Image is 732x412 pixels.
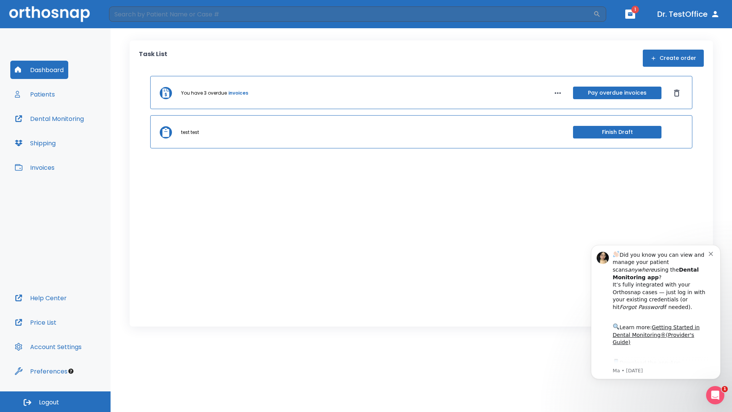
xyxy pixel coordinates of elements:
[643,50,704,67] button: Create order
[9,6,90,22] img: Orthosnap
[10,338,86,356] button: Account Settings
[10,109,88,128] button: Dental Monitoring
[579,233,732,391] iframe: Intercom notifications message
[129,16,135,23] button: Dismiss notification
[10,134,60,152] button: Shipping
[139,50,167,67] p: Task List
[10,289,71,307] button: Help Center
[722,386,728,392] span: 1
[10,85,59,103] button: Patients
[33,126,101,140] a: App Store
[33,134,129,141] p: Message from Ma, sent 2w ago
[10,362,72,380] button: Preferences
[671,87,683,99] button: Dismiss
[10,313,61,332] button: Price List
[181,129,199,136] p: test test
[10,158,59,177] button: Invoices
[67,368,74,375] div: Tooltip anchor
[631,6,639,13] span: 1
[706,386,724,404] iframe: Intercom live chat
[10,61,68,79] button: Dashboard
[33,124,129,163] div: Download the app: | ​ Let us know if you need help getting started!
[228,90,248,97] a: invoices
[39,398,59,407] span: Logout
[654,7,723,21] button: Dr. TestOffice
[573,87,661,99] button: Pay overdue invoices
[573,126,661,138] button: Finish Draft
[181,90,227,97] p: You have 3 overdue
[109,6,593,22] input: Search by Patient Name or Case #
